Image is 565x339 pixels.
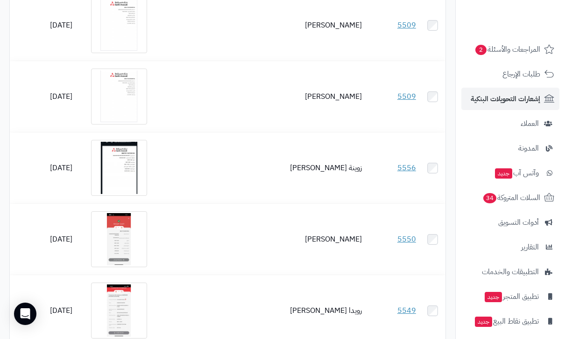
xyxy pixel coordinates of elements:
[397,91,416,102] a: 5509
[461,187,559,209] a: السلات المتروكة34
[162,61,366,132] td: [PERSON_NAME]
[502,68,540,81] span: طلبات الإرجاع
[461,285,559,308] a: تطبيق المتجرجديد
[91,69,147,125] img: Reem Alwardi
[10,61,76,132] td: [DATE]
[475,317,492,327] span: جديد
[474,43,540,56] span: المراجعات والأسئلة
[461,63,559,85] a: طلبات الإرجاع
[162,204,366,275] td: [PERSON_NAME]
[91,140,147,196] img: زوينة الجردانية
[482,265,539,278] span: التطبيقات والخدمات
[461,137,559,159] a: المدونة
[518,142,539,155] span: المدونة
[10,204,76,275] td: [DATE]
[521,117,539,130] span: العملاء
[471,92,540,105] span: إشعارات التحويلات البنكية
[495,168,512,179] span: جديد
[475,44,487,55] span: 2
[485,292,502,302] span: جديد
[461,112,559,135] a: العملاء
[483,193,497,204] span: 34
[461,310,559,332] a: تطبيق نقاط البيعجديد
[461,211,559,234] a: أدوات التسويق
[397,234,416,245] a: 5550
[397,162,416,173] a: 5556
[474,315,539,328] span: تطبيق نقاط البيع
[461,162,559,184] a: وآتس آبجديد
[461,261,559,283] a: التطبيقات والخدمات
[397,20,416,31] a: 5509
[91,283,147,339] img: رويدا الكيتاني
[461,88,559,110] a: إشعارات التحويلات البنكية
[461,236,559,258] a: التقارير
[501,15,556,35] img: logo-2.png
[494,166,539,180] span: وآتس آب
[461,38,559,61] a: المراجعات والأسئلة2
[521,241,539,254] span: التقارير
[397,305,416,316] a: 5549
[498,216,539,229] span: أدوات التسويق
[91,211,147,267] img: محمد سالم عبدالله البلوشي
[162,132,366,203] td: زوينة [PERSON_NAME]
[14,303,36,325] div: Open Intercom Messenger
[10,132,76,203] td: [DATE]
[482,191,540,204] span: السلات المتروكة
[484,290,539,303] span: تطبيق المتجر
